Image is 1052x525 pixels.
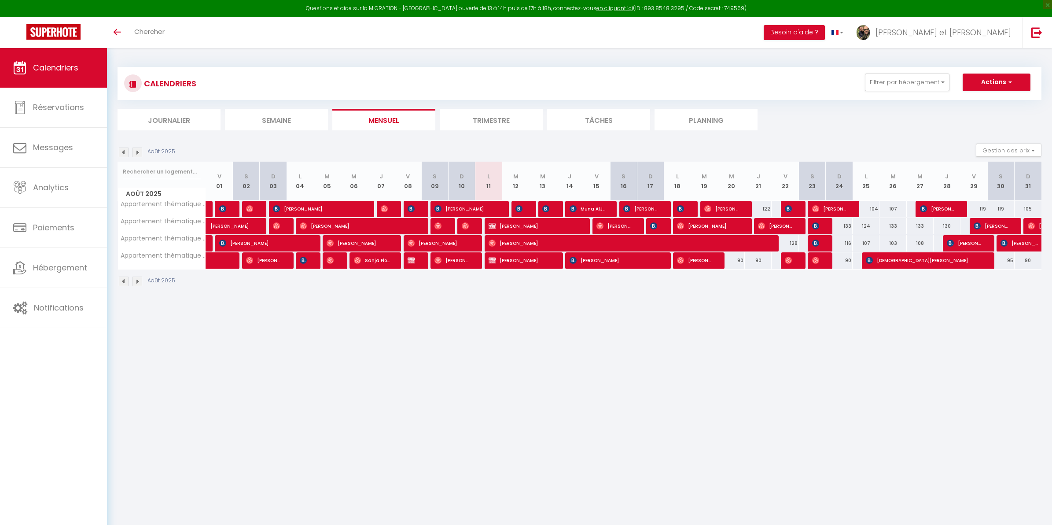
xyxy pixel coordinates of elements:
span: [PERSON_NAME] [974,218,1009,234]
img: ... [857,25,870,40]
span: [PERSON_NAME] [812,252,821,269]
abbr: J [568,172,571,181]
li: Planning [655,109,758,130]
span: [PERSON_NAME] [489,235,766,251]
div: 90 [1015,252,1041,269]
abbr: M [540,172,545,181]
span: [PERSON_NAME] [623,200,659,217]
div: 133 [907,218,934,234]
abbr: M [513,172,519,181]
li: Semaine [225,109,328,130]
div: 119 [960,201,987,217]
img: logout [1031,27,1042,38]
abbr: M [890,172,896,181]
span: Appartement thématique 🌿Nature Scandinave 🏔🦌🌱 [119,201,207,207]
span: [PERSON_NAME] [650,218,659,234]
div: 108 [907,235,934,251]
th: 18 [664,162,691,201]
button: Filtrer par hébergement [865,74,949,91]
abbr: M [351,172,357,181]
abbr: S [244,172,248,181]
span: Sanja Flonk [354,252,390,269]
span: [PERSON_NAME] [677,200,686,217]
abbr: M [729,172,734,181]
th: 06 [341,162,368,201]
th: 13 [529,162,556,201]
th: 12 [502,162,529,201]
abbr: M [917,172,923,181]
th: 17 [637,162,664,201]
img: Super Booking [26,24,81,40]
th: 09 [421,162,448,201]
div: 105 [1015,201,1041,217]
div: 133 [826,218,853,234]
p: Août 2025 [147,148,175,156]
a: Chercher [128,17,171,48]
div: 95 [987,252,1014,269]
span: [PERSON_NAME] [210,213,251,230]
div: 107 [879,201,906,217]
abbr: D [271,172,276,181]
span: [PERSON_NAME] [677,252,713,269]
div: 116 [826,235,853,251]
abbr: V [406,172,410,181]
abbr: J [757,172,760,181]
abbr: J [945,172,949,181]
div: 130 [934,218,960,234]
span: [PERSON_NAME] [300,218,416,234]
abbr: L [299,172,302,181]
span: [PERSON_NAME] [327,252,335,269]
abbr: D [1026,172,1030,181]
th: 11 [475,162,502,201]
span: [PERSON_NAME] [812,235,821,251]
abbr: L [487,172,490,181]
abbr: V [972,172,976,181]
span: [PERSON_NAME] [408,200,416,217]
span: Notifications [34,302,84,313]
abbr: V [217,172,221,181]
span: [PERSON_NAME] [785,200,794,217]
span: [PERSON_NAME] [758,218,794,234]
button: Besoin d'aide ? [764,25,825,40]
abbr: S [433,172,437,181]
span: [PERSON_NAME] [219,235,309,251]
span: [PERSON_NAME] [327,235,389,251]
button: Actions [963,74,1030,91]
abbr: L [865,172,868,181]
a: [PERSON_NAME] [206,218,233,235]
span: [PERSON_NAME] [1001,235,1041,251]
span: [PERSON_NAME] [408,252,416,269]
abbr: M [324,172,330,181]
abbr: S [810,172,814,181]
span: [PERSON_NAME] [273,218,282,234]
li: Trimestre [440,109,543,130]
li: Tâches [547,109,650,130]
th: 05 [313,162,340,201]
p: Août 2025 [147,277,175,285]
th: 10 [449,162,475,201]
th: 27 [907,162,934,201]
th: 03 [260,162,287,201]
span: Nessar Tschaknawari [542,200,551,217]
span: [PERSON_NAME] [812,200,848,217]
th: 30 [987,162,1014,201]
span: Muna AlJallaf [570,200,605,217]
abbr: D [837,172,842,181]
div: 133 [879,218,906,234]
span: [PERSON_NAME] [408,235,470,251]
th: 02 [233,162,260,201]
abbr: V [595,172,599,181]
th: 01 [206,162,233,201]
span: Analytics [33,182,69,193]
span: Calendriers [33,62,78,73]
abbr: M [702,172,707,181]
span: [PERSON_NAME] [434,252,470,269]
span: [PERSON_NAME] [434,218,443,234]
li: Mensuel [332,109,435,130]
th: 16 [610,162,637,201]
a: ... [PERSON_NAME] et [PERSON_NAME] [850,17,1022,48]
th: 24 [826,162,853,201]
div: 103 [879,235,906,251]
span: [PERSON_NAME] [677,218,739,234]
th: 26 [879,162,906,201]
